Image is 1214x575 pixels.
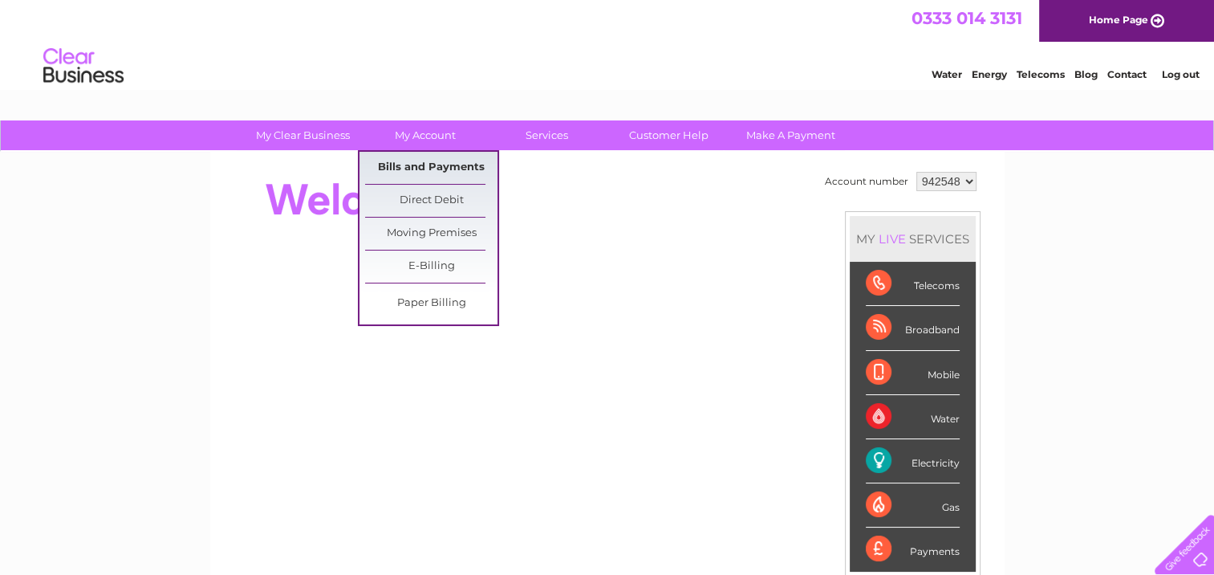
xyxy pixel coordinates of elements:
a: Log out [1161,68,1199,80]
div: Water [866,395,960,439]
a: Paper Billing [365,287,497,320]
td: Account number [821,168,912,195]
img: logo.png [43,42,124,91]
a: E-Billing [365,251,497,283]
a: Bills and Payments [365,152,497,184]
a: Water [932,68,962,80]
a: Make A Payment [725,120,857,150]
a: Energy [972,68,1007,80]
a: Telecoms [1017,68,1065,80]
a: Blog [1074,68,1098,80]
div: Telecoms [866,262,960,306]
div: Gas [866,483,960,528]
a: 0333 014 3131 [912,8,1022,28]
div: Payments [866,528,960,571]
a: Direct Debit [365,185,497,217]
a: Services [481,120,613,150]
div: Electricity [866,439,960,483]
div: Broadband [866,306,960,350]
a: My Clear Business [237,120,369,150]
div: Mobile [866,351,960,395]
div: LIVE [875,231,909,247]
a: Moving Premises [365,218,497,250]
div: MY SERVICES [850,216,976,262]
div: Clear Business is a trading name of Verastar Limited (registered in [GEOGRAPHIC_DATA] No. 3667643... [229,9,987,78]
a: Contact [1107,68,1147,80]
a: Customer Help [603,120,735,150]
a: My Account [359,120,491,150]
